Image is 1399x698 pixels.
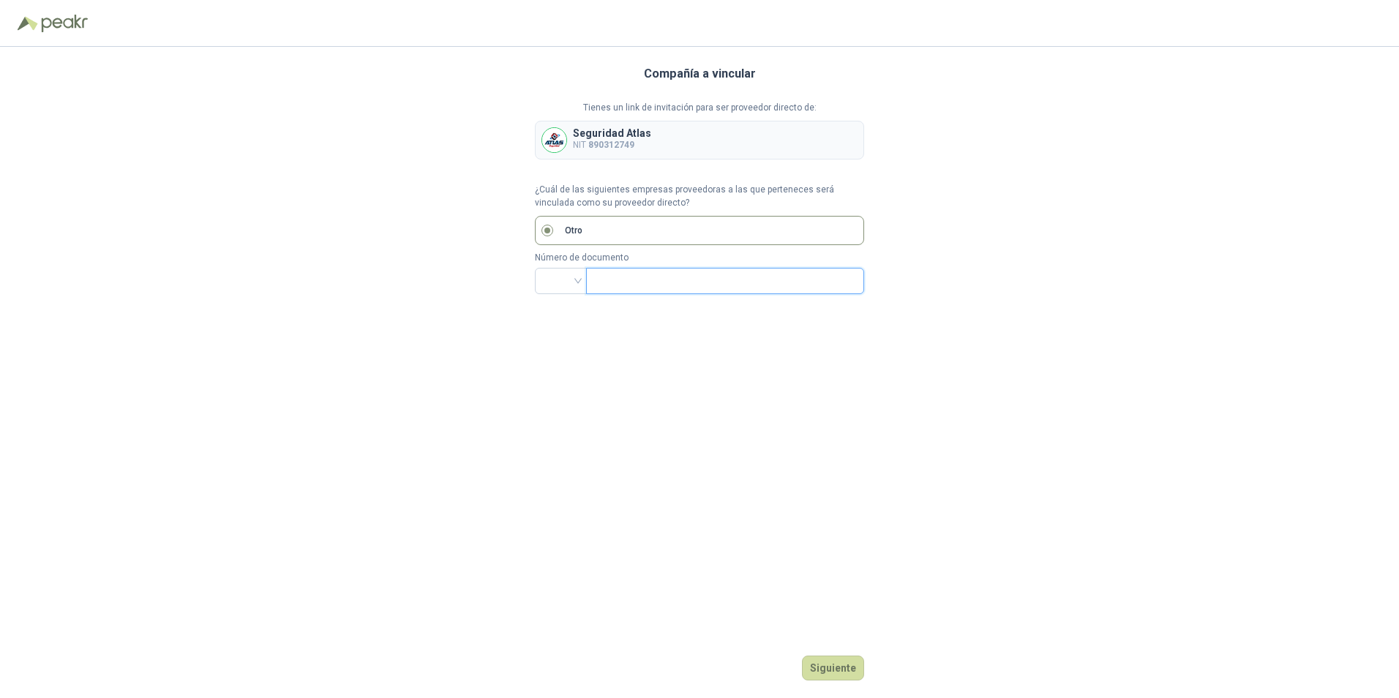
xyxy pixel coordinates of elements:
p: Otro [565,224,582,238]
p: NIT [573,138,651,152]
h3: Compañía a vincular [644,64,756,83]
b: 890312749 [588,140,634,150]
p: Seguridad Atlas [573,128,651,138]
p: Número de documento [535,251,864,265]
img: Logo [18,16,38,31]
p: ¿Cuál de las siguientes empresas proveedoras a las que perteneces será vinculada como su proveedo... [535,183,864,211]
img: Peakr [41,15,88,32]
p: Tienes un link de invitación para ser proveedor directo de: [535,101,864,115]
img: Company Logo [542,128,566,152]
button: Siguiente [802,656,864,680]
